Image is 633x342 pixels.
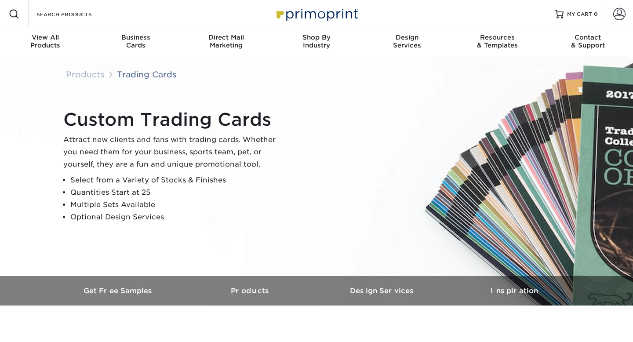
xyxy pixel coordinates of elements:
[66,69,105,79] a: Products
[117,69,177,79] a: Trading Cards
[316,276,448,306] a: Design Services
[271,33,362,49] div: Industry
[91,28,181,56] a: BusinessCards
[91,33,181,49] div: Cards
[362,33,452,41] span: Design
[53,287,185,295] h3: Get Free Samples
[63,109,283,130] h1: Custom Trading Cards
[91,33,181,41] span: Business
[70,174,283,186] li: Select from a Variety of Stocks & Finishes
[362,28,452,56] a: DesignServices
[53,276,185,306] a: Get Free Samples
[594,11,598,17] span: 0
[70,211,283,223] li: Optional Design Services
[542,33,633,49] div: & Support
[70,186,283,199] li: Quantities Start at 25
[185,287,316,295] h3: Products
[70,199,283,211] li: Multiple Sets Available
[542,28,633,56] a: Contact& Support
[448,276,580,306] a: Inspiration
[567,11,592,18] span: MY CART
[316,287,448,295] h3: Design Services
[452,28,543,56] a: Resources& Templates
[452,33,543,49] div: & Templates
[63,134,283,171] p: Attract new clients and fans with trading cards. Whether you need them for your business, sports ...
[452,33,543,41] span: Resources
[542,33,633,41] span: Contact
[362,33,452,49] div: Services
[273,4,360,23] img: Primoprint
[181,33,271,49] div: Marketing
[36,9,121,19] input: SEARCH PRODUCTS.....
[271,33,362,41] span: Shop By
[181,28,271,56] a: Direct MailMarketing
[181,33,271,41] span: Direct Mail
[185,276,316,306] a: Products
[448,287,580,295] h3: Inspiration
[271,28,362,56] a: Shop ByIndustry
